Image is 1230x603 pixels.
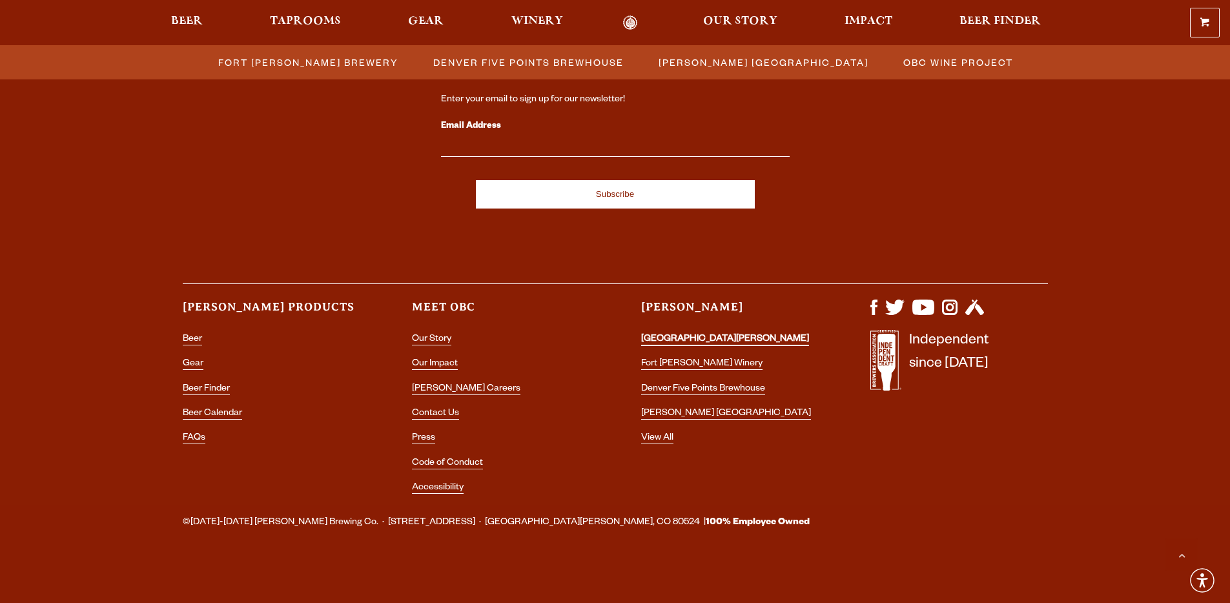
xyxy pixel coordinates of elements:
[183,515,810,531] span: ©[DATE]-[DATE] [PERSON_NAME] Brewing Co. · [STREET_ADDRESS] · [GEOGRAPHIC_DATA][PERSON_NAME], CO ...
[845,16,892,26] span: Impact
[903,53,1013,72] span: OBC Wine Project
[412,359,458,370] a: Our Impact
[503,15,571,30] a: Winery
[651,53,875,72] a: [PERSON_NAME] [GEOGRAPHIC_DATA]
[171,16,203,26] span: Beer
[706,518,810,528] strong: 100% Employee Owned
[909,330,989,398] p: Independent since [DATE]
[836,15,901,30] a: Impact
[951,15,1049,30] a: Beer Finder
[511,16,563,26] span: Winery
[641,384,765,395] a: Denver Five Points Brewhouse
[183,384,230,395] a: Beer Finder
[885,309,905,319] a: Visit us on X (formerly Twitter)
[641,409,811,420] a: [PERSON_NAME] [GEOGRAPHIC_DATA]
[912,309,934,319] a: Visit us on YouTube
[641,334,809,346] a: [GEOGRAPHIC_DATA][PERSON_NAME]
[412,433,435,444] a: Press
[412,300,589,326] h3: Meet OBC
[425,53,630,72] a: Denver Five Points Brewhouse
[183,409,242,420] a: Beer Calendar
[476,180,755,209] input: Subscribe
[965,309,984,319] a: Visit us on Untappd
[641,359,763,370] a: Fort [PERSON_NAME] Winery
[412,409,459,420] a: Contact Us
[400,15,452,30] a: Gear
[942,309,958,319] a: Visit us on Instagram
[183,334,202,345] a: Beer
[1188,566,1216,595] div: Accessibility Menu
[261,15,349,30] a: Taprooms
[659,53,868,72] span: [PERSON_NAME] [GEOGRAPHIC_DATA]
[412,483,464,494] a: Accessibility
[412,458,483,469] a: Code of Conduct
[183,300,360,326] h3: [PERSON_NAME] Products
[270,16,341,26] span: Taprooms
[703,16,777,26] span: Our Story
[959,16,1041,26] span: Beer Finder
[412,334,451,345] a: Our Story
[606,15,655,30] a: Odell Home
[641,433,673,444] a: View All
[183,433,205,444] a: FAQs
[870,309,877,319] a: Visit us on Facebook
[412,384,520,395] a: [PERSON_NAME] Careers
[183,359,203,370] a: Gear
[163,15,211,30] a: Beer
[441,94,790,107] div: Enter your email to sign up for our newsletter!
[1165,538,1198,571] a: Scroll to top
[210,53,405,72] a: Fort [PERSON_NAME] Brewery
[433,53,624,72] span: Denver Five Points Brewhouse
[441,118,790,135] label: Email Address
[641,300,819,326] h3: [PERSON_NAME]
[896,53,1020,72] a: OBC Wine Project
[218,53,398,72] span: Fort [PERSON_NAME] Brewery
[408,16,444,26] span: Gear
[695,15,786,30] a: Our Story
